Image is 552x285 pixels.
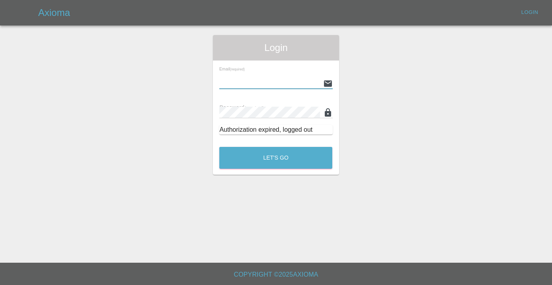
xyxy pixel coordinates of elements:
button: Let's Go [219,147,332,169]
span: Email [219,66,245,71]
h5: Axioma [38,6,70,19]
small: (required) [244,105,264,110]
span: Password [219,104,264,111]
small: (required) [230,68,245,71]
div: Authorization expired, logged out [219,125,332,135]
span: Login [219,41,332,54]
a: Login [517,6,542,19]
h6: Copyright © 2025 Axioma [6,269,546,280]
